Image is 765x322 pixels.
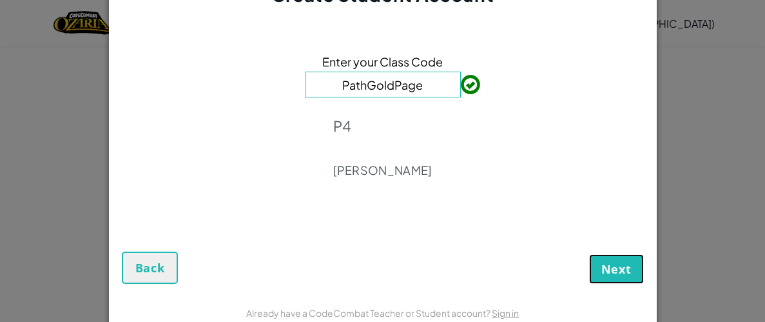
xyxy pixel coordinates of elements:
p: [PERSON_NAME] [333,163,432,178]
button: Next [589,254,644,284]
span: Already have a CodeCombat Teacher or Student account? [246,307,492,319]
span: Enter your Class Code [322,52,443,71]
a: Sign in [492,307,519,319]
p: P4 [333,117,432,135]
span: Back [135,260,165,276]
button: Back [122,252,179,284]
span: Next [601,261,632,277]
